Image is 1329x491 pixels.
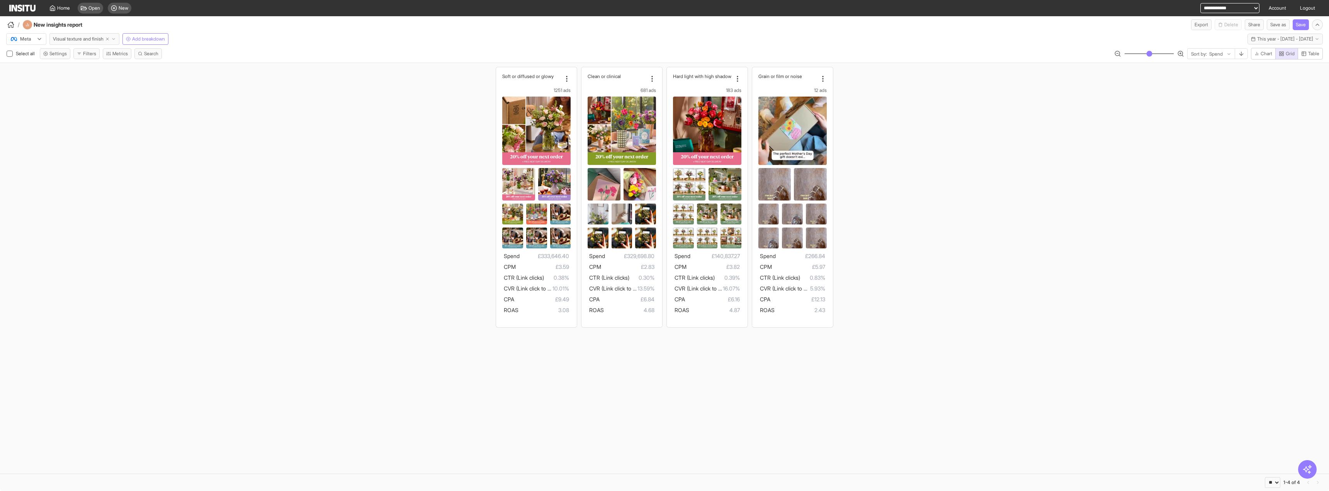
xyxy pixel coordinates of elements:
span: 13.59% [637,284,654,293]
button: Export [1191,19,1212,30]
div: 1251 ads [502,87,571,93]
h2: Grain or fi [758,73,779,79]
span: CPA [760,296,770,302]
span: 3.08 [518,306,569,315]
span: CPM [675,263,687,270]
span: Spend [675,253,690,259]
button: Visual texture and finish [49,33,119,45]
span: CTR (Link clicks) [675,274,715,281]
span: ROAS [760,307,775,313]
span: CPA [589,296,600,302]
span: Open [88,5,100,11]
button: Share [1245,19,1264,30]
span: New [119,5,128,11]
span: CVR (Link click to purchase) [760,285,828,292]
button: Save [1293,19,1309,30]
span: 4.68 [604,306,654,315]
span: Home [57,5,70,11]
span: Search [144,51,158,57]
span: ROAS [504,307,518,313]
h2: Hard light wit [673,73,701,79]
span: Add breakdown [132,36,165,42]
span: 0.38% [544,273,569,282]
span: £329,698.80 [605,251,654,261]
span: £266.84 [776,251,825,261]
h2: Clean or clinical [588,73,621,79]
span: Chart [1261,51,1272,57]
span: ROAS [589,307,604,313]
span: £3.59 [516,262,569,272]
span: Visual texture and finish [53,36,104,42]
span: £12.13 [770,295,825,304]
button: Save as [1267,19,1290,30]
span: £3.82 [687,262,740,272]
span: Sort by: [1191,51,1207,57]
button: Delete [1215,19,1242,30]
span: £2.83 [601,262,654,272]
span: 4.87 [689,306,740,315]
span: £6.16 [685,295,740,304]
button: Search [134,48,162,59]
span: CPM [504,263,516,270]
span: 0.39% [715,273,740,282]
button: Grid [1275,48,1298,59]
img: Logo [9,5,36,12]
span: £140,837.27 [690,251,740,261]
span: CPM [589,263,601,270]
span: CVR (Link click to purchase) [589,285,657,292]
div: Soft or diffused or glowy [502,73,561,79]
h2: Soft or diffu [502,73,527,79]
button: Add breakdown [122,33,168,45]
span: 2.43 [775,306,825,315]
span: CTR (Link clicks) [504,274,544,281]
span: Table [1308,51,1319,57]
span: 10.01% [552,284,569,293]
span: CVR (Link click to purchase) [675,285,742,292]
h2: lm or noise [779,73,802,79]
button: / [6,20,20,29]
span: CPA [675,296,685,302]
span: Spend [504,253,520,259]
div: Grain or film or noise [758,73,817,79]
h4: New insights report [34,21,103,29]
span: CPM [760,263,772,270]
span: Grid [1286,51,1295,57]
span: £5.97 [772,262,825,272]
div: 12 ads [758,87,827,93]
span: This year - [DATE] - [DATE] [1257,36,1313,42]
button: This year - [DATE] - [DATE] [1247,34,1323,44]
span: 0.83% [800,273,825,282]
span: / [18,21,20,29]
button: Chart [1251,48,1276,59]
div: New insights report [23,20,103,29]
span: CVR (Link click to purchase) [504,285,571,292]
span: 0.30% [629,273,654,282]
span: £6.84 [600,295,654,304]
div: 1-4 of 4 [1283,479,1300,486]
span: You cannot delete a preset report. [1215,19,1242,30]
button: Table [1298,48,1323,59]
button: Settings [40,48,70,59]
span: Settings [49,51,67,57]
span: Select all [16,51,36,56]
h2: h high shadow [701,73,731,79]
span: ROAS [675,307,689,313]
span: £9.49 [514,295,569,304]
span: 5.93% [810,284,825,293]
div: 183 ads [673,87,741,93]
div: 681 ads [588,87,656,93]
h2: sed or glowy [527,73,554,79]
button: Metrics [103,48,131,59]
span: CPA [504,296,514,302]
span: £333,646.40 [520,251,569,261]
div: Hard light with high shadow [673,73,732,79]
div: Clean or clinical [588,73,647,79]
span: 16.07% [723,284,740,293]
span: CTR (Link clicks) [760,274,800,281]
span: Spend [589,253,605,259]
span: Spend [760,253,776,259]
span: CTR (Link clicks) [589,274,629,281]
button: Filters [73,48,100,59]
